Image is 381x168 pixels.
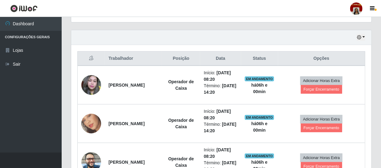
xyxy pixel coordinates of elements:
span: EM ANDAMENTO [245,154,274,158]
strong: há 06 h e 00 min [252,121,268,133]
button: Forçar Encerramento [301,85,342,94]
th: Trabalhador [105,51,162,66]
th: Data [200,51,241,66]
strong: há 06 h e 00 min [252,83,268,94]
strong: [PERSON_NAME] [109,83,145,88]
li: Término: [204,121,237,134]
th: Opções [278,51,365,66]
span: EM ANDAMENTO [245,76,274,81]
img: CoreUI Logo [10,5,38,12]
th: Status [241,51,278,66]
button: Adicionar Horas Extra [300,115,342,124]
button: Adicionar Horas Extra [300,76,342,85]
li: Início: [204,147,237,160]
button: Adicionar Horas Extra [300,154,342,162]
time: [DATE] 08:20 [204,147,231,159]
strong: Operador de Caixa [168,156,194,168]
span: EM ANDAMENTO [245,115,274,120]
th: Posição [162,51,200,66]
img: 1725123414689.jpeg [81,106,101,141]
time: [DATE] 08:20 [204,109,231,120]
strong: Operador de Caixa [168,79,194,91]
strong: [PERSON_NAME] [109,160,145,165]
strong: [PERSON_NAME] [109,121,145,126]
button: Forçar Encerramento [301,124,342,132]
time: [DATE] 08:20 [204,70,231,82]
img: 1634907805222.jpeg [81,72,101,98]
li: Início: [204,70,237,83]
li: Término: [204,83,237,96]
strong: Operador de Caixa [168,118,194,129]
li: Início: [204,108,237,121]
